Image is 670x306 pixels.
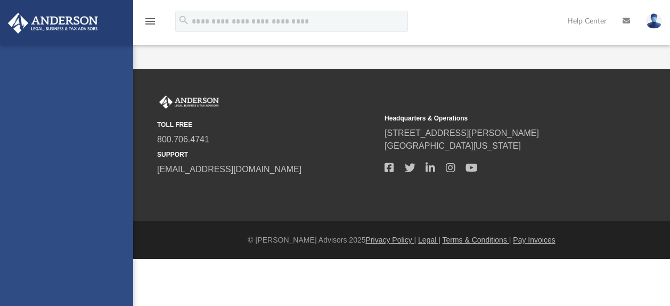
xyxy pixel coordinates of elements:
i: menu [144,15,157,28]
small: SUPPORT [157,150,377,159]
a: [STREET_ADDRESS][PERSON_NAME] [385,128,539,138]
img: User Pic [646,13,662,29]
i: search [178,14,190,26]
div: © [PERSON_NAME] Advisors 2025 [133,235,670,246]
a: menu [144,20,157,28]
a: Pay Invoices [513,236,555,244]
a: [EMAIL_ADDRESS][DOMAIN_NAME] [157,165,301,174]
img: Anderson Advisors Platinum Portal [5,13,101,34]
small: Headquarters & Operations [385,114,604,123]
img: Anderson Advisors Platinum Portal [157,95,221,109]
a: Privacy Policy | [366,236,416,244]
a: Legal | [418,236,440,244]
small: TOLL FREE [157,120,377,130]
a: [GEOGRAPHIC_DATA][US_STATE] [385,141,521,150]
a: Terms & Conditions | [443,236,511,244]
a: 800.706.4741 [157,135,209,144]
